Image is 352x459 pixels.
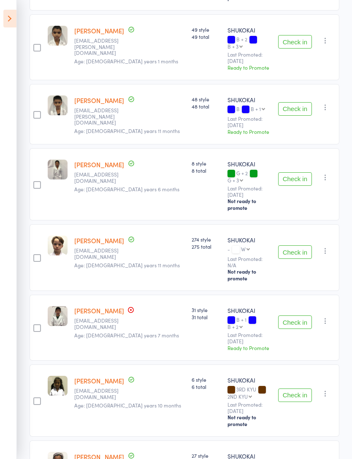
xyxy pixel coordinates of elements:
[227,394,248,399] div: 2ND KYU
[227,317,271,329] div: B + 1
[227,116,271,128] small: Last Promoted: [DATE]
[192,95,221,103] span: 48 style
[227,344,271,351] div: Ready to Promote
[74,402,181,409] span: Age: [DEMOGRAPHIC_DATA] years 10 months
[74,26,124,35] a: [PERSON_NAME]
[227,95,271,104] div: SHUKOKAI
[227,402,271,414] small: Last Promoted: [DATE]
[227,160,271,168] div: SHUKOKAI
[74,236,124,245] a: [PERSON_NAME]
[48,160,68,179] img: image1676620576.png
[74,261,180,269] span: Age: [DEMOGRAPHIC_DATA] years 11 months
[74,96,124,105] a: [PERSON_NAME]
[74,247,129,260] small: novadelaney@gmail.com
[74,160,124,169] a: [PERSON_NAME]
[74,107,129,125] small: poonam.barot@gmail.com
[227,106,271,113] div: B
[192,383,221,390] span: 6 total
[227,185,271,198] small: Last Promoted: [DATE]
[227,306,271,315] div: SHUKOKAI
[74,57,178,65] span: Age: [DEMOGRAPHIC_DATA] years 1 months
[227,198,271,211] div: Not ready to promote
[74,318,129,330] small: nupm82@gmail.com
[278,315,312,329] button: Check in
[241,246,246,252] div: W
[227,236,271,244] div: SHUKOKAI
[278,388,312,402] button: Check in
[278,102,312,116] button: Check in
[74,376,124,385] a: [PERSON_NAME]
[74,38,129,56] small: poonam.barot@gmail.com
[192,103,221,110] span: 48 total
[192,452,221,459] span: 27 style
[74,306,124,315] a: [PERSON_NAME]
[227,36,271,49] div: B + 2
[227,332,271,344] small: Last Promoted: [DATE]
[192,243,221,250] span: 275 total
[192,313,221,320] span: 31 total
[227,170,271,183] div: G + 2
[227,376,271,384] div: SHUKOKAI
[227,246,271,253] div: -
[74,171,129,184] small: minzhao8578@gmail.com
[227,64,271,71] div: Ready to Promote
[227,177,239,183] div: G + 3
[74,127,180,134] span: Age: [DEMOGRAPHIC_DATA] years 11 months
[48,236,68,255] img: image1567251955.png
[227,256,271,268] small: Last Promoted: N/A
[192,376,221,383] span: 6 style
[74,185,179,193] span: Age: [DEMOGRAPHIC_DATA] years 6 months
[227,43,238,49] div: B + 3
[74,388,129,400] small: isaiavanaraj@hotmail.com
[192,33,221,40] span: 49 total
[278,35,312,49] button: Check in
[48,95,68,115] img: image1648799143.png
[48,26,68,46] img: image1648798572.png
[227,52,271,64] small: Last Promoted: [DATE]
[227,268,271,282] div: Not ready to promote
[227,26,271,34] div: SHUKOKAI
[227,386,271,399] div: 3RD KYU
[48,376,68,396] img: image1567408162.png
[227,414,271,427] div: Not ready to promote
[278,172,312,186] button: Check in
[251,106,261,111] div: B + 1
[192,26,221,33] span: 49 style
[192,167,221,174] span: 8 total
[227,128,271,135] div: Ready to Promote
[192,306,221,313] span: 31 style
[192,160,221,167] span: 8 style
[227,324,238,329] div: B + 2
[278,245,312,259] button: Check in
[48,306,68,326] img: image1655714710.png
[74,331,179,339] span: Age: [DEMOGRAPHIC_DATA] years 7 months
[192,236,221,243] span: 274 style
